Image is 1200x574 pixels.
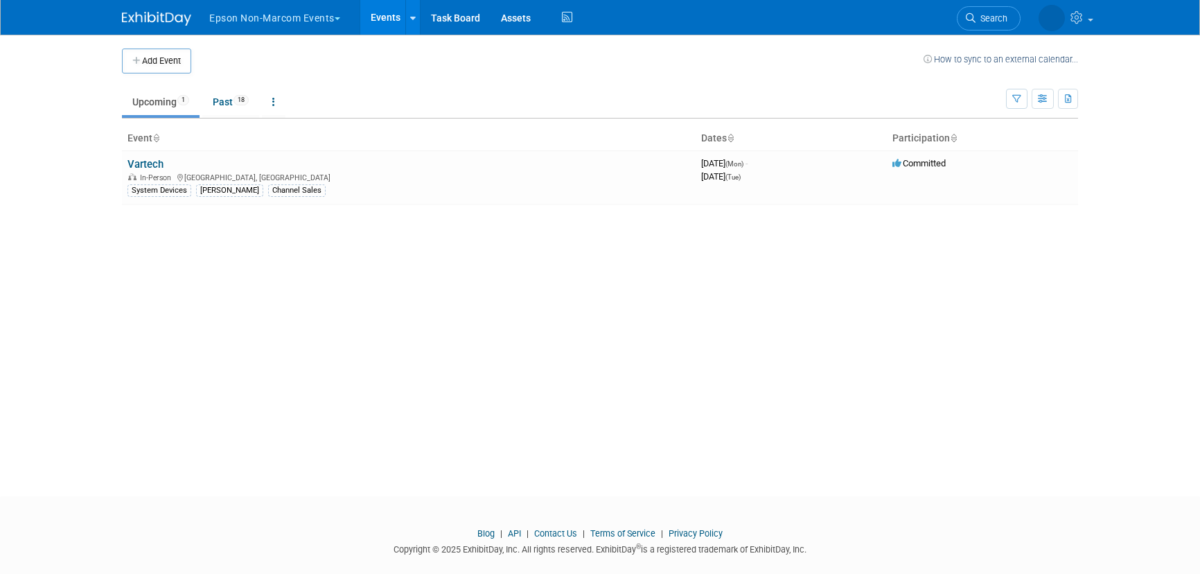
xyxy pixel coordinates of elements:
[477,528,495,539] a: Blog
[976,13,1007,24] span: Search
[534,528,577,539] a: Contact Us
[127,171,690,182] div: [GEOGRAPHIC_DATA], [GEOGRAPHIC_DATA]
[636,543,641,550] sup: ®
[122,127,696,150] th: Event
[128,173,136,180] img: In-Person Event
[233,95,249,105] span: 18
[140,173,175,182] span: In-Person
[127,184,191,197] div: System Devices
[122,12,191,26] img: ExhibitDay
[725,160,743,168] span: (Mon)
[658,528,667,539] span: |
[497,528,506,539] span: |
[669,528,723,539] a: Privacy Policy
[725,173,741,181] span: (Tue)
[924,54,1078,64] a: How to sync to an external calendar...
[1039,5,1065,31] img: Lucy Roberts
[887,127,1078,150] th: Participation
[579,528,588,539] span: |
[202,89,259,115] a: Past18
[745,158,748,168] span: -
[508,528,521,539] a: API
[957,6,1021,31] a: Search
[122,89,200,115] a: Upcoming1
[892,158,946,168] span: Committed
[590,528,655,539] a: Terms of Service
[196,184,263,197] div: [PERSON_NAME]
[152,132,159,143] a: Sort by Event Name
[122,49,191,73] button: Add Event
[727,132,734,143] a: Sort by Start Date
[950,132,957,143] a: Sort by Participation Type
[701,158,748,168] span: [DATE]
[696,127,887,150] th: Dates
[268,184,326,197] div: Channel Sales
[523,528,532,539] span: |
[127,158,164,171] a: Vartech
[701,171,741,182] span: [DATE]
[177,95,189,105] span: 1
